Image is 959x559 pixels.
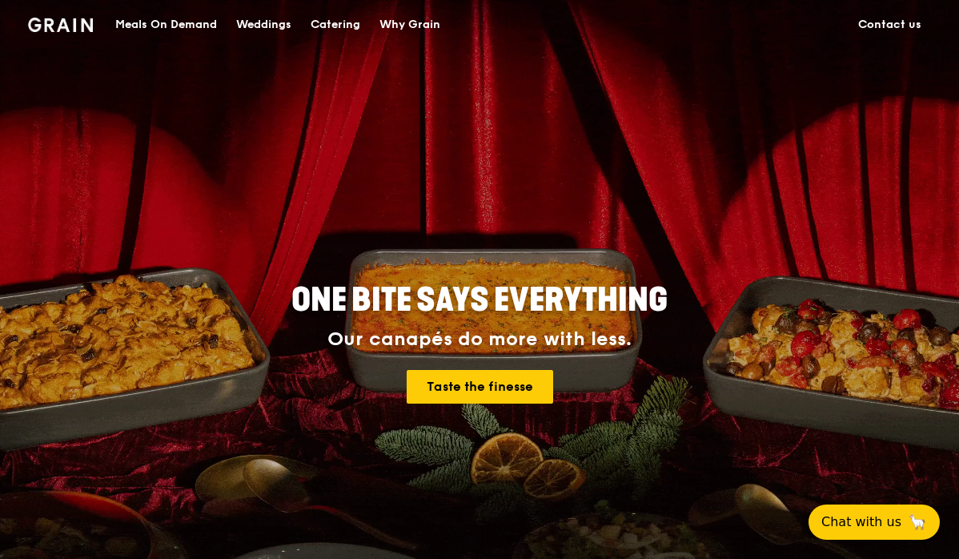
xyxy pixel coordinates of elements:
div: Why Grain [379,1,440,49]
button: Chat with us🦙 [809,505,940,540]
a: Weddings [227,1,301,49]
a: Why Grain [370,1,450,49]
div: Our canapés do more with less. [191,328,768,351]
a: Taste the finesse [407,370,553,404]
span: Chat with us [821,513,901,532]
div: Weddings [236,1,291,49]
a: Catering [301,1,370,49]
a: Contact us [849,1,931,49]
span: ONE BITE SAYS EVERYTHING [291,281,668,320]
div: Catering [311,1,360,49]
div: Meals On Demand [115,1,217,49]
img: Grain [28,18,93,32]
span: 🦙 [908,513,927,532]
